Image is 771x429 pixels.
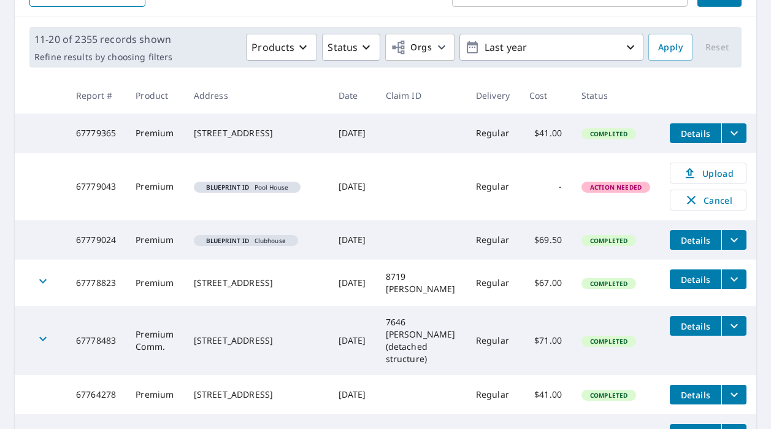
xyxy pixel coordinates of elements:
[677,320,714,332] span: Details
[66,260,126,306] td: 67778823
[670,123,721,143] button: detailsBtn-67779365
[721,123,746,143] button: filesDropdownBtn-67779365
[583,337,635,346] span: Completed
[721,230,746,250] button: filesDropdownBtn-67779024
[670,269,721,289] button: detailsBtn-67778823
[329,220,376,260] td: [DATE]
[391,40,432,55] span: Orgs
[34,32,172,47] p: 11-20 of 2355 records shown
[66,77,126,114] th: Report #
[678,166,738,180] span: Upload
[385,34,455,61] button: Orgs
[520,220,572,260] td: $69.50
[670,163,746,184] a: Upload
[721,385,746,404] button: filesDropdownBtn-67764278
[66,220,126,260] td: 67779024
[194,388,319,401] div: [STREET_ADDRESS]
[126,77,184,114] th: Product
[322,34,380,61] button: Status
[466,153,520,220] td: Regular
[480,37,623,58] p: Last year
[206,238,250,244] em: Blueprint ID
[721,316,746,336] button: filesDropdownBtn-67778483
[184,77,329,114] th: Address
[34,52,172,63] p: Refine results by choosing filters
[376,260,466,306] td: 8719 [PERSON_NAME]
[583,183,649,191] span: Action Needed
[329,114,376,153] td: [DATE]
[677,128,714,139] span: Details
[329,260,376,306] td: [DATE]
[583,129,635,138] span: Completed
[329,153,376,220] td: [DATE]
[520,375,572,414] td: $41.00
[329,77,376,114] th: Date
[466,77,520,114] th: Delivery
[466,260,520,306] td: Regular
[677,274,714,285] span: Details
[466,220,520,260] td: Regular
[194,334,319,347] div: [STREET_ADDRESS]
[466,306,520,375] td: Regular
[126,260,184,306] td: Premium
[206,184,250,190] em: Blueprint ID
[520,77,572,114] th: Cost
[126,153,184,220] td: Premium
[683,193,734,207] span: Cancel
[648,34,692,61] button: Apply
[329,306,376,375] td: [DATE]
[459,34,643,61] button: Last year
[194,127,319,139] div: [STREET_ADDRESS]
[251,40,294,55] p: Products
[199,184,296,190] span: Pool House
[520,306,572,375] td: $71.00
[328,40,358,55] p: Status
[376,77,466,114] th: Claim ID
[466,375,520,414] td: Regular
[376,306,466,375] td: 7646 [PERSON_NAME] (detached structure)
[677,389,714,401] span: Details
[658,40,683,55] span: Apply
[199,238,293,244] span: Clubhouse
[66,306,126,375] td: 67778483
[520,114,572,153] td: $41.00
[520,260,572,306] td: $67.00
[670,190,746,211] button: Cancel
[246,34,317,61] button: Products
[66,375,126,414] td: 67764278
[126,220,184,260] td: Premium
[572,77,660,114] th: Status
[670,316,721,336] button: detailsBtn-67778483
[721,269,746,289] button: filesDropdownBtn-67778823
[670,385,721,404] button: detailsBtn-67764278
[194,277,319,289] div: [STREET_ADDRESS]
[520,153,572,220] td: -
[583,279,635,288] span: Completed
[66,114,126,153] td: 67779365
[583,236,635,245] span: Completed
[126,114,184,153] td: Premium
[66,153,126,220] td: 67779043
[126,306,184,375] td: Premium Comm.
[329,375,376,414] td: [DATE]
[583,391,635,400] span: Completed
[126,375,184,414] td: Premium
[466,114,520,153] td: Regular
[670,230,721,250] button: detailsBtn-67779024
[677,234,714,246] span: Details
